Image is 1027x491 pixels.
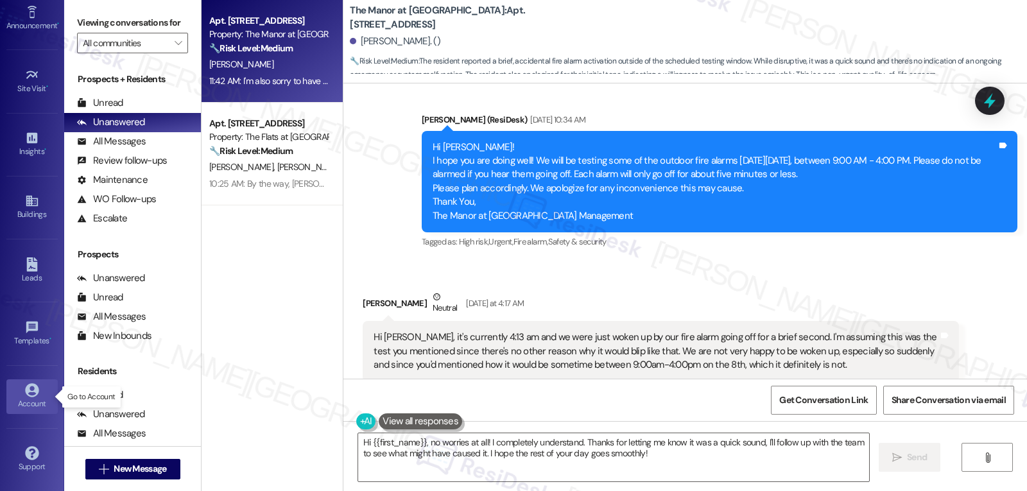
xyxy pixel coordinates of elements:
[350,4,607,31] b: The Manor at [GEOGRAPHIC_DATA]: Apt. [STREET_ADDRESS]
[358,433,869,481] textarea: Hi {{first_name}}, no worries at all! I completely understand. Thanks for letting me know it was ...
[350,55,1027,82] span: : The resident reported a brief, accidental fire alarm activation outside of the scheduled testin...
[527,113,585,126] div: [DATE] 10:34 AM
[83,33,168,53] input: All communities
[209,75,488,87] div: 11:42 AM: I'm also sorry to have been so short with you. That was rude of me
[64,73,201,86] div: Prospects + Residents
[6,127,58,162] a: Insights •
[350,56,418,66] strong: 🔧 Risk Level: Medium
[77,408,145,421] div: Unanswered
[983,452,992,463] i: 
[209,14,328,28] div: Apt. [STREET_ADDRESS]
[77,291,123,304] div: Unread
[209,28,328,41] div: Property: The Manor at [GEOGRAPHIC_DATA]
[209,117,328,130] div: Apt. [STREET_ADDRESS]
[77,135,146,148] div: All Messages
[459,236,489,247] span: High risk ,
[85,459,180,479] button: New Message
[46,82,48,91] span: •
[114,462,166,476] span: New Message
[77,116,145,129] div: Unanswered
[883,386,1014,415] button: Share Conversation via email
[548,236,607,247] span: Safety & security
[779,393,868,407] span: Get Conversation Link
[209,161,277,173] span: [PERSON_NAME]
[6,190,58,225] a: Buildings
[374,331,938,372] div: Hi [PERSON_NAME], it's currently 4:13 am and we were just woken up by our fire alarm going off fo...
[175,38,182,48] i: 
[77,427,146,440] div: All Messages
[99,464,108,474] i: 
[892,452,902,463] i: 
[77,271,145,285] div: Unanswered
[209,42,293,54] strong: 🔧 Risk Level: Medium
[77,310,146,323] div: All Messages
[209,178,798,189] div: 10:25 AM: By the way, [PERSON_NAME], ‘just want to ask, has The Flats at [GEOGRAPHIC_DATA] been e...
[77,212,127,225] div: Escalate
[44,145,46,154] span: •
[77,13,188,33] label: Viewing conversations for
[433,141,997,223] div: Hi [PERSON_NAME]! I hope you are doing well! We will be testing some of the outdoor fire alarms [...
[488,236,513,247] span: Urgent ,
[6,64,58,99] a: Site Visit •
[209,130,328,144] div: Property: The Flats at [GEOGRAPHIC_DATA]
[430,290,460,317] div: Neutral
[907,451,927,464] span: Send
[77,193,156,206] div: WO Follow-ups
[879,443,941,472] button: Send
[771,386,876,415] button: Get Conversation Link
[363,290,958,322] div: [PERSON_NAME]
[463,297,524,310] div: [DATE] at 4:17 AM
[6,316,58,351] a: Templates •
[77,96,123,110] div: Unread
[422,113,1017,131] div: [PERSON_NAME] (ResiDesk)
[277,161,341,173] span: [PERSON_NAME]
[77,173,148,187] div: Maintenance
[6,379,58,414] a: Account
[64,365,201,378] div: Residents
[57,19,59,28] span: •
[209,58,273,70] span: [PERSON_NAME]
[6,254,58,288] a: Leads
[49,334,51,343] span: •
[6,442,58,477] a: Support
[209,145,293,157] strong: 🔧 Risk Level: Medium
[77,329,151,343] div: New Inbounds
[77,154,167,168] div: Review follow-ups
[422,232,1017,251] div: Tagged as:
[77,388,123,402] div: Unread
[513,236,548,247] span: Fire alarm ,
[350,35,440,48] div: [PERSON_NAME]. ()
[67,392,115,402] p: Go to Account
[892,393,1006,407] span: Share Conversation via email
[64,248,201,261] div: Prospects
